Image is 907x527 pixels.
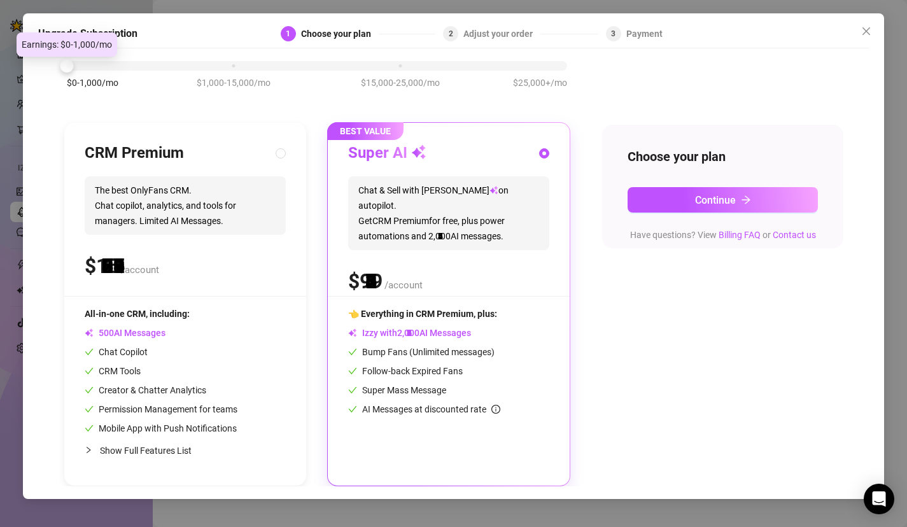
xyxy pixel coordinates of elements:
span: Creator & Chatter Analytics [85,385,206,395]
span: Bump Fans (Unlimited messages) [348,347,495,357]
span: All-in-one CRM, including: [85,309,190,319]
span: $ [85,254,119,278]
span: AI Messages [85,328,165,338]
span: /account [384,279,423,291]
div: Adjust your order [463,26,540,41]
h3: CRM Premium [85,143,184,164]
span: Continue [695,194,736,206]
span: 👈 Everything in CRM Premium, plus: [348,309,497,319]
span: AI Messages at discounted rate [362,404,500,414]
span: Follow-back Expired Fans [348,366,463,376]
span: Super Mass Message [348,385,446,395]
span: info-circle [491,405,500,414]
span: check [348,367,357,376]
span: collapsed [85,446,92,454]
span: 2 [449,29,453,38]
div: Show Full Features List [85,435,286,465]
span: Chat & Sell with [PERSON_NAME] on autopilot. Get CRM Premium for free, plus power automations and... [348,176,549,250]
span: Mobile App with Push Notifications [85,423,237,433]
h4: Choose your plan [628,148,819,165]
span: $15,000-25,000/mo [361,76,440,90]
div: Open Intercom Messenger [864,484,894,514]
span: Izzy with AI Messages [348,328,471,338]
span: $0-1,000/mo [67,76,118,90]
span: 3 [611,29,615,38]
span: /account [121,264,159,276]
h5: Upgrade Subscription [38,26,137,41]
span: close [861,26,871,36]
span: check [85,367,94,376]
div: Choose your plan [301,26,379,41]
h3: Super AI [348,143,426,164]
span: check [85,424,94,433]
span: check [348,386,357,395]
span: 1 [286,29,290,38]
a: Contact us [773,230,816,240]
span: CRM Tools [85,366,141,376]
span: BEST VALUE [327,122,404,140]
span: $ [348,269,383,293]
span: check [85,405,94,414]
span: Chat Copilot [85,347,148,357]
div: Earnings: $0-1,000/mo [17,32,117,57]
button: Close [856,21,876,41]
span: check [85,386,94,395]
span: $1,000-15,000/mo [197,76,271,90]
span: $25,000+/mo [513,76,567,90]
span: check [85,348,94,356]
span: check [348,405,357,414]
span: arrow-right [741,195,751,205]
span: The best OnlyFans CRM. Chat copilot, analytics, and tools for managers. Limited AI Messages. [85,176,286,235]
span: Show Full Features List [100,446,192,456]
span: Permission Management for teams [85,404,237,414]
span: Close [856,26,876,36]
span: Have questions? View or [630,230,816,240]
span: check [348,348,357,356]
div: Payment [626,26,663,41]
a: Billing FAQ [719,230,761,240]
button: Continuearrow-right [628,187,819,213]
